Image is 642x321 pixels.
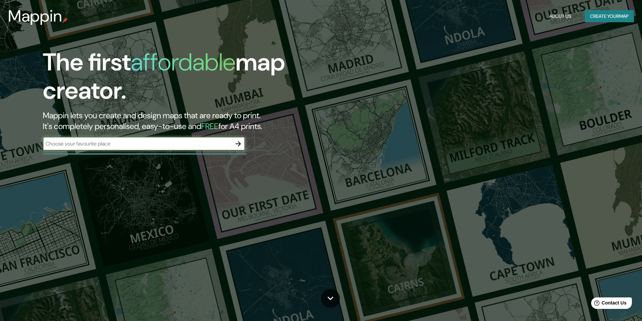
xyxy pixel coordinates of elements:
[547,10,574,23] button: About Us
[201,121,218,131] h5: FREE
[43,48,364,110] h1: The first map creator.
[582,295,635,314] iframe: Help widget launcher
[43,110,364,132] h2: Mappin lets you create and design maps that are ready to print. It's completely personalised, eas...
[131,46,236,78] h1: affordable
[8,7,62,26] h3: Mappin
[43,140,232,148] input: Choose your favourite place
[585,10,634,23] button: Create yourmap
[62,18,68,23] img: mappin-pin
